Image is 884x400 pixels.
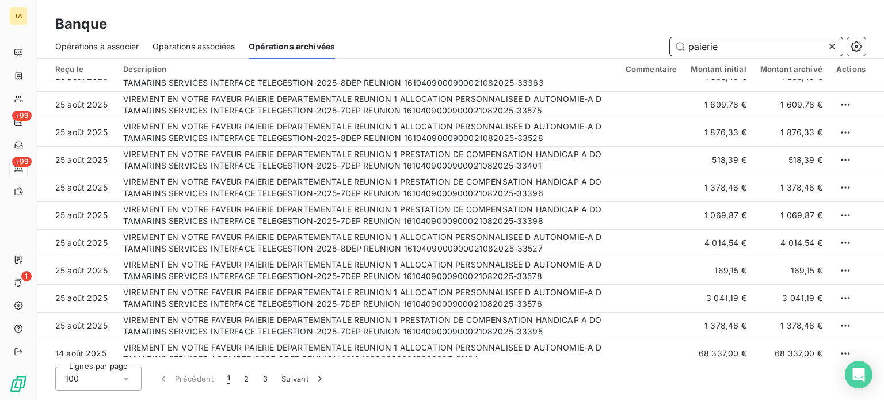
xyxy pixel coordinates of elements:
[116,229,619,257] td: VIREMENT EN VOTRE FAVEUR PAIERIE DEPARTEMENTALE REUNION 1 ALLOCATION PERSONNALISEE D AUTONOMIE-A ...
[227,373,230,384] span: 1
[670,37,843,56] input: Rechercher
[760,64,822,74] div: Montant archivé
[626,64,677,74] div: Commentaire
[684,257,753,284] td: 169,15 €
[37,91,116,119] td: 25 août 2025
[37,257,116,284] td: 25 août 2025
[12,111,32,121] span: +99
[37,119,116,146] td: 25 août 2025
[753,257,829,284] td: 169,15 €
[275,367,333,391] button: Suivant
[684,229,753,257] td: 4 014,54 €
[116,340,619,367] td: VIREMENT EN VOTRE FAVEUR PAIERIE DEPARTEMENTALE REUNION 1 ALLOCATION PERSONNALISEE D AUTONOMIE-A ...
[836,64,866,74] div: Actions
[753,146,829,174] td: 518,39 €
[55,14,107,35] h3: Banque
[123,64,612,74] div: Description
[691,64,746,74] div: Montant initial
[684,340,753,367] td: 68 337,00 €
[116,174,619,201] td: VIREMENT EN VOTRE FAVEUR PAIERIE DEPARTEMENTALE REUNION 1 PRESTATION DE COMPENSATION HANDICAP A D...
[753,201,829,229] td: 1 069,87 €
[753,284,829,312] td: 3 041,19 €
[116,257,619,284] td: VIREMENT EN VOTRE FAVEUR PAIERIE DEPARTEMENTALE REUNION 1 ALLOCATION PERSONNALISEE D AUTONOMIE-A ...
[256,367,275,391] button: 3
[753,119,829,146] td: 1 876,33 €
[116,91,619,119] td: VIREMENT EN VOTRE FAVEUR PAIERIE DEPARTEMENTALE REUNION 1 ALLOCATION PERSONNALISEE D AUTONOMIE-A ...
[151,367,220,391] button: Précédent
[55,41,139,52] span: Opérations à associer
[55,64,109,74] div: Reçu le
[684,146,753,174] td: 518,39 €
[116,119,619,146] td: VIREMENT EN VOTRE FAVEUR PAIERIE DEPARTEMENTALE REUNION 1 ALLOCATION PERSONNALISEE D AUTONOMIE-A ...
[684,284,753,312] td: 3 041,19 €
[37,284,116,312] td: 25 août 2025
[753,229,829,257] td: 4 014,54 €
[9,375,28,393] img: Logo LeanPay
[37,340,116,367] td: 14 août 2025
[116,284,619,312] td: VIREMENT EN VOTRE FAVEUR PAIERIE DEPARTEMENTALE REUNION 1 ALLOCATION PERSONNALISEE D AUTONOMIE-A ...
[753,174,829,201] td: 1 378,46 €
[684,174,753,201] td: 1 378,46 €
[37,146,116,174] td: 25 août 2025
[249,41,335,52] span: Opérations archivées
[37,201,116,229] td: 25 août 2025
[237,367,256,391] button: 2
[12,157,32,167] span: +99
[116,312,619,340] td: VIREMENT EN VOTRE FAVEUR PAIERIE DEPARTEMENTALE REUNION 1 PRESTATION DE COMPENSATION HANDICAP A D...
[37,229,116,257] td: 25 août 2025
[116,146,619,174] td: VIREMENT EN VOTRE FAVEUR PAIERIE DEPARTEMENTALE REUNION 1 PRESTATION DE COMPENSATION HANDICAP A D...
[9,113,27,131] a: +99
[9,7,28,25] div: TA
[684,312,753,340] td: 1 378,46 €
[153,41,235,52] span: Opérations associées
[684,201,753,229] td: 1 069,87 €
[684,91,753,119] td: 1 609,78 €
[753,312,829,340] td: 1 378,46 €
[753,340,829,367] td: 68 337,00 €
[37,174,116,201] td: 25 août 2025
[116,201,619,229] td: VIREMENT EN VOTRE FAVEUR PAIERIE DEPARTEMENTALE REUNION 1 PRESTATION DE COMPENSATION HANDICAP A D...
[845,361,872,388] div: Open Intercom Messenger
[21,271,32,281] span: 1
[37,312,116,340] td: 25 août 2025
[9,159,27,177] a: +99
[65,373,79,384] span: 100
[753,91,829,119] td: 1 609,78 €
[220,367,237,391] button: 1
[684,119,753,146] td: 1 876,33 €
